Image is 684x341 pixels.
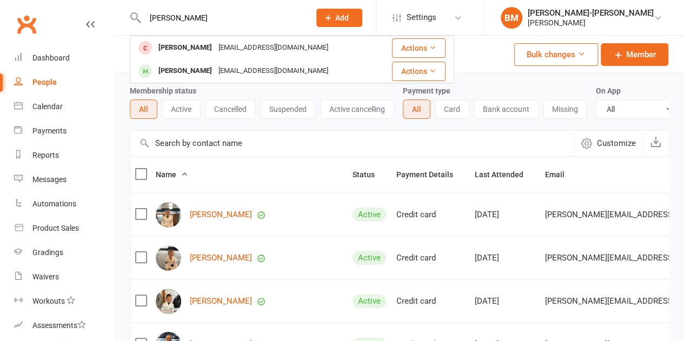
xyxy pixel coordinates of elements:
div: [EMAIL_ADDRESS][DOMAIN_NAME] [215,63,331,79]
button: Active [162,99,201,119]
button: Missing [543,99,587,119]
span: Status [353,170,387,179]
div: [PERSON_NAME] [155,63,215,79]
button: Actions [392,62,446,81]
label: Membership status [130,86,196,95]
a: Reports [14,143,114,168]
input: Search... [142,10,302,25]
div: Active [353,294,386,308]
div: [DATE] [475,210,535,219]
button: Name [156,168,188,181]
a: Member [601,43,668,66]
a: People [14,70,114,95]
a: Automations [14,192,114,216]
button: Suspended [260,99,316,119]
div: [EMAIL_ADDRESS][DOMAIN_NAME] [215,40,331,56]
a: Gradings [14,240,114,265]
a: [PERSON_NAME] [190,297,252,306]
span: Settings [407,5,436,30]
label: Payment type [403,86,450,95]
div: Credit card [396,210,465,219]
a: Assessments [14,313,114,338]
span: Add [335,14,349,22]
div: [PERSON_NAME] [528,18,654,28]
button: Bulk changes [514,43,598,66]
a: Messages [14,168,114,192]
a: Calendar [14,95,114,119]
button: All [130,99,157,119]
div: Dashboard [32,54,70,62]
div: Calendar [32,102,63,111]
a: [PERSON_NAME] [190,253,252,263]
button: Actions [392,38,446,58]
span: Member [626,48,656,61]
button: Last Attended [475,168,535,181]
div: BM [501,7,522,29]
div: Active [353,251,386,265]
div: Product Sales [32,224,79,232]
button: Active cancelling [320,99,394,119]
img: Mikey [156,202,181,228]
span: Email [545,170,576,179]
div: Reports [32,151,59,159]
a: [PERSON_NAME] [190,210,252,219]
button: Payment Details [396,168,465,181]
button: All [403,99,430,119]
div: Messages [32,175,67,184]
button: Status [353,168,387,181]
button: Bank account [474,99,539,119]
span: Customize [597,137,636,150]
div: Assessments [32,321,86,330]
a: Clubworx [13,11,40,38]
a: Payments [14,119,114,143]
button: Card [435,99,469,119]
div: Gradings [32,248,63,257]
div: Workouts [32,297,65,305]
label: On App [596,86,621,95]
div: [DATE] [475,297,535,306]
a: Workouts [14,289,114,313]
div: Credit card [396,297,465,306]
div: Credit card [396,253,465,263]
button: Add [316,9,362,27]
img: Luca [156,289,181,314]
span: Last Attended [475,170,535,179]
button: Email [545,168,576,181]
a: Product Sales [14,216,114,240]
a: Waivers [14,265,114,289]
div: [PERSON_NAME]-[PERSON_NAME] [528,8,654,18]
div: People [32,78,57,86]
span: Name [156,170,188,179]
div: [PERSON_NAME] [155,40,215,56]
span: Payment Details [396,170,465,179]
a: Dashboard [14,46,114,70]
button: Customize [574,130,643,156]
div: Automations [32,199,76,208]
button: Cancelled [205,99,256,119]
div: Waivers [32,272,59,281]
img: Rafael [156,245,181,271]
div: Active [353,208,386,222]
div: Payments [32,126,67,135]
div: [DATE] [475,253,535,263]
input: Search by contact name [130,130,574,156]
